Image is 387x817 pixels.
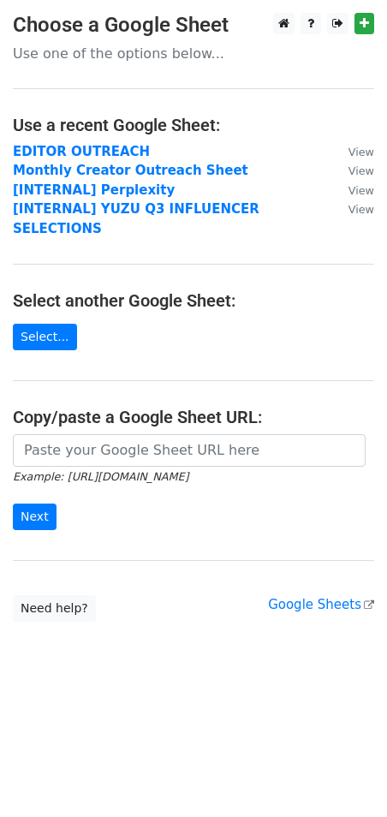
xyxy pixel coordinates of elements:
h4: Copy/paste a Google Sheet URL: [13,407,374,427]
a: View [331,163,374,178]
p: Use one of the options below... [13,45,374,63]
a: View [331,201,374,217]
a: Google Sheets [268,597,374,612]
a: View [331,144,374,159]
small: View [348,164,374,177]
a: Monthly Creator Outreach Sheet [13,163,248,178]
a: [INTERNAL] Perplexity [13,182,175,198]
small: View [348,146,374,158]
input: Next [13,504,57,530]
h4: Select another Google Sheet: [13,290,374,311]
a: [INTERNAL] YUZU Q3 INFLUENCER SELECTIONS [13,201,259,236]
small: View [348,184,374,197]
input: Paste your Google Sheet URL here [13,434,366,467]
a: Select... [13,324,77,350]
h4: Use a recent Google Sheet: [13,115,374,135]
small: Example: [URL][DOMAIN_NAME] [13,470,188,483]
h3: Choose a Google Sheet [13,13,374,38]
small: View [348,203,374,216]
a: EDITOR OUTREACH [13,144,150,159]
a: View [331,182,374,198]
a: Need help? [13,595,96,622]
